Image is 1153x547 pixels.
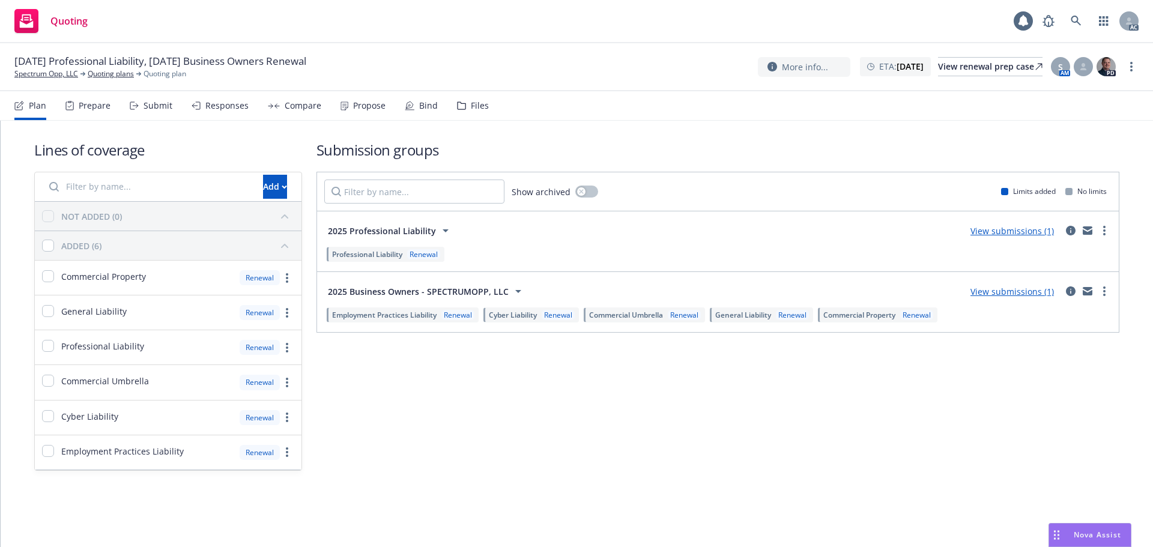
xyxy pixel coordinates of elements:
h1: Submission groups [316,140,1119,160]
span: [DATE] Professional Liability, [DATE] Business Owners Renewal [14,54,306,68]
div: ADDED (6) [61,240,101,252]
div: Prepare [79,101,110,110]
a: mail [1080,223,1095,238]
span: Quoting plan [144,68,186,79]
a: View submissions (1) [970,225,1054,237]
a: more [1097,223,1112,238]
span: More info... [782,61,828,73]
h1: Lines of coverage [34,140,302,160]
span: Commercial Umbrella [589,310,663,320]
a: more [1124,59,1139,74]
div: Renewal [240,375,280,390]
div: Renewal [542,310,575,320]
div: Renewal [240,305,280,320]
div: Propose [353,101,386,110]
button: 2025 Professional Liability [324,219,456,243]
input: Filter by name... [42,175,256,199]
span: Show archived [512,186,570,198]
span: General Liability [715,310,771,320]
div: Drag to move [1049,524,1064,546]
div: Bind [419,101,438,110]
span: Commercial Property [823,310,895,320]
a: mail [1080,284,1095,298]
img: photo [1097,57,1116,76]
div: No limits [1065,186,1107,196]
div: Compare [285,101,321,110]
a: View renewal prep case [938,57,1043,76]
button: Nova Assist [1049,523,1131,547]
button: 2025 Business Owners - SPECTRUMOPP, LLC [324,279,529,303]
span: ETA : [879,60,924,73]
a: View submissions (1) [970,286,1054,297]
div: NOT ADDED (0) [61,210,122,223]
a: Search [1064,9,1088,33]
div: Add [263,175,287,198]
span: Employment Practices Liability [61,445,184,458]
div: Limits added [1001,186,1056,196]
div: Responses [205,101,249,110]
div: Renewal [240,410,280,425]
div: Submit [144,101,172,110]
span: Cyber Liability [489,310,537,320]
span: Professional Liability [332,249,402,259]
button: NOT ADDED (0) [61,207,294,226]
button: Add [263,175,287,199]
a: more [280,271,294,285]
div: View renewal prep case [938,58,1043,76]
div: Renewal [441,310,474,320]
input: Filter by name... [324,180,504,204]
a: more [280,410,294,425]
a: circleInformation [1064,223,1078,238]
span: S [1058,61,1063,73]
a: more [280,340,294,355]
div: Renewal [900,310,933,320]
a: Report a Bug [1036,9,1061,33]
div: Renewal [240,340,280,355]
span: Professional Liability [61,340,144,352]
strong: [DATE] [897,61,924,72]
div: Plan [29,101,46,110]
a: circleInformation [1064,284,1078,298]
span: General Liability [61,305,127,318]
div: Renewal [407,249,440,259]
div: Renewal [240,445,280,460]
div: Files [471,101,489,110]
a: more [280,445,294,459]
div: Renewal [668,310,701,320]
a: Switch app [1092,9,1116,33]
span: 2025 Professional Liability [328,225,436,237]
div: Renewal [776,310,809,320]
span: 2025 Business Owners - SPECTRUMOPP, LLC [328,285,509,298]
span: Nova Assist [1074,530,1121,540]
span: Commercial Property [61,270,146,283]
button: ADDED (6) [61,236,294,255]
a: more [280,306,294,320]
span: Cyber Liability [61,410,118,423]
span: Quoting [50,16,88,26]
span: Employment Practices Liability [332,310,437,320]
a: Spectrum Opp, LLC [14,68,78,79]
a: Quoting [10,4,92,38]
button: More info... [758,57,850,77]
a: more [280,375,294,390]
div: Renewal [240,270,280,285]
span: Commercial Umbrella [61,375,149,387]
a: more [1097,284,1112,298]
a: Quoting plans [88,68,134,79]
